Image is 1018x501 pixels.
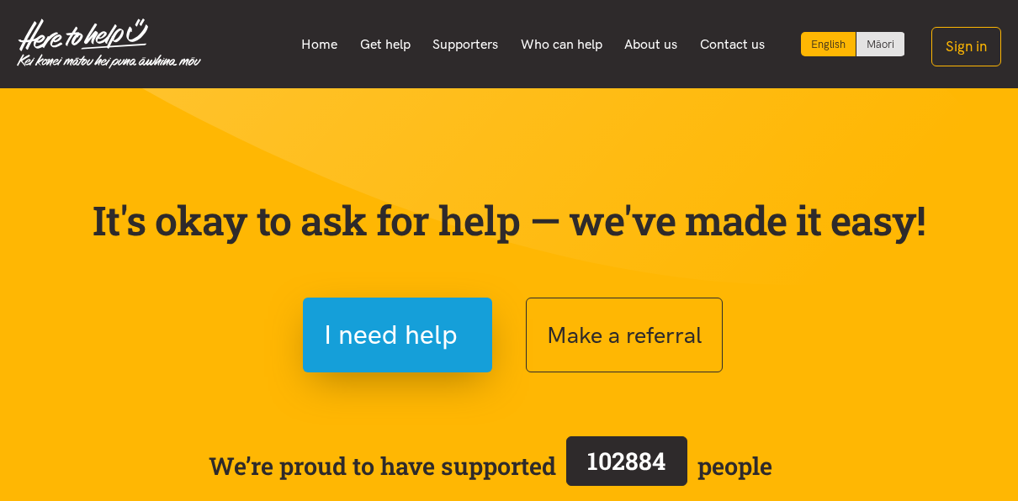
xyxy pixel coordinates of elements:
span: I need help [324,314,458,356]
div: Language toggle [801,32,905,56]
a: 102884 [556,433,697,498]
a: Contact us [689,27,777,62]
span: We’re proud to have supported people [209,433,772,498]
a: About us [613,27,689,62]
button: Make a referral [526,298,723,372]
a: Supporters [422,27,510,62]
a: Get help [348,27,422,62]
div: Current language [801,32,856,56]
a: Home [290,27,349,62]
p: It's okay to ask for help — we've made it easy! [88,196,930,245]
span: 102884 [587,445,665,477]
a: Who can help [510,27,614,62]
button: Sign in [931,27,1001,66]
button: I need help [303,298,492,372]
img: Home [17,18,201,69]
a: Switch to Te Reo Māori [856,32,904,56]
